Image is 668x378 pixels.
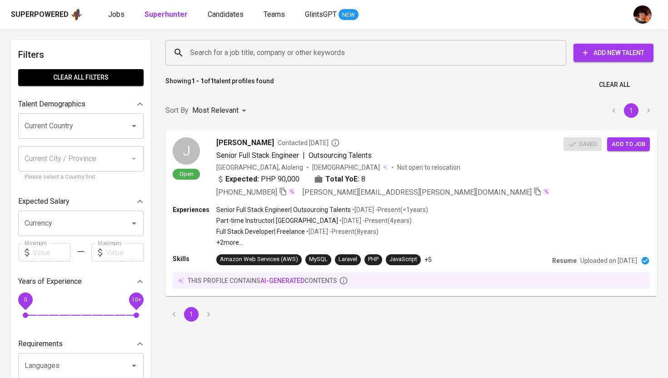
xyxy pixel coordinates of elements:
[338,216,412,225] p: • [DATE] - Present ( 4 years )
[70,8,83,21] img: app logo
[188,276,337,285] p: this profile contains contents
[145,10,188,19] b: Superhunter
[11,8,83,21] a: Superpoweredapp logo
[173,254,216,263] p: Skills
[339,10,359,20] span: NEW
[325,174,359,185] b: Total YoE:
[18,99,85,110] p: Talent Demographics
[309,255,328,264] div: MySQL
[184,307,199,322] button: page 1
[25,173,137,182] p: Please select a Country first
[33,243,70,262] input: Value
[106,243,144,262] input: Value
[303,150,305,161] span: |
[216,216,338,225] p: Part-time Instructor | [GEOGRAPHIC_DATA]
[216,137,274,148] span: [PERSON_NAME]
[424,255,432,264] p: +5
[303,188,532,197] span: [PERSON_NAME][EMAIL_ADDRESS][PERSON_NAME][DOMAIN_NAME]
[145,9,189,20] a: Superhunter
[25,72,136,83] span: Clear All filters
[18,276,82,287] p: Years of Experience
[305,9,359,20] a: GlintsGPT NEW
[624,103,638,118] button: page 1
[397,163,460,172] p: Not open to relocation
[18,196,70,207] p: Expected Salary
[220,255,298,264] div: Amazon Web Services (AWS)
[309,151,372,160] span: Outsourcing Talents
[18,338,63,349] p: Requirements
[128,120,140,132] button: Open
[573,44,653,62] button: Add New Talent
[128,217,140,230] button: Open
[595,76,633,93] button: Clear All
[173,205,216,214] p: Experiences
[108,10,125,19] span: Jobs
[580,256,637,265] p: Uploaded on [DATE]
[210,77,214,85] b: 1
[173,137,200,165] div: J
[607,137,650,151] button: Add to job
[191,77,204,85] b: 1 - 1
[260,277,304,284] span: AI-generated
[176,170,197,178] span: Open
[24,297,27,303] span: 0
[18,192,144,211] div: Expected Salary
[368,255,379,264] div: PHP
[331,138,340,147] svg: By Philippines recruiter
[216,227,305,236] p: Full Stack Developer | Freelance
[192,102,249,119] div: Most Relevant
[339,255,357,264] div: Laravel
[165,130,657,296] a: JOpen[PERSON_NAME]Contacted [DATE]Senior Full Stack Engineer|Outsourcing Talents[GEOGRAPHIC_DATA]...
[18,69,144,86] button: Clear All filters
[225,174,259,185] b: Expected:
[208,9,245,20] a: Candidates
[18,272,144,291] div: Years of Experience
[216,188,277,197] span: [PHONE_NUMBER]
[288,188,295,195] img: magic_wand.svg
[165,76,274,93] p: Showing of talent profiles found
[612,139,645,150] span: Add to job
[18,47,144,62] h6: Filters
[599,79,630,91] span: Clear All
[605,103,657,118] nav: pagination navigation
[208,10,244,19] span: Candidates
[633,5,652,24] img: diemas@glints.com
[18,335,144,353] div: Requirements
[278,138,340,147] span: Contacted [DATE]
[18,95,144,113] div: Talent Demographics
[305,227,379,236] p: • [DATE] - Present ( 8 years )
[389,255,417,264] div: JavaScript
[216,174,299,185] div: PHP 90,000
[165,105,189,116] p: Sort By
[11,10,69,20] div: Superpowered
[581,47,646,59] span: Add New Talent
[264,10,285,19] span: Teams
[165,307,217,322] nav: pagination navigation
[351,205,428,214] p: • [DATE] - Present ( <1 years )
[192,105,239,116] p: Most Relevant
[216,163,303,172] div: [GEOGRAPHIC_DATA], Aloleng
[552,256,577,265] p: Resume
[216,238,428,247] p: +2 more ...
[216,205,351,214] p: Senior Full Stack Engineer | Outsourcing Talents
[264,9,287,20] a: Teams
[216,151,299,160] span: Senior Full Stack Engineer
[108,9,126,20] a: Jobs
[128,359,140,372] button: Open
[312,163,381,172] span: [DEMOGRAPHIC_DATA]
[131,297,141,303] span: 10+
[543,188,550,195] img: magic_wand.svg
[361,174,365,185] span: 8
[305,10,337,19] span: GlintsGPT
